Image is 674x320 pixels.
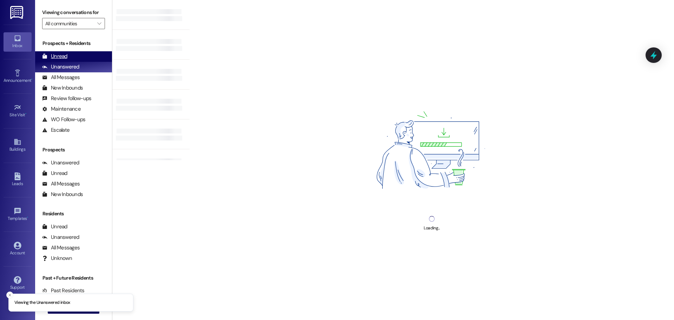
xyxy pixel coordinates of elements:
label: Viewing conversations for [42,7,105,18]
div: Unanswered [42,63,79,71]
span: • [25,111,26,116]
a: Buildings [4,136,32,155]
img: ResiDesk Logo [10,6,25,19]
div: Unanswered [42,159,79,166]
div: WO Follow-ups [42,116,85,123]
div: Maintenance [42,105,81,113]
div: Unknown [42,255,72,262]
a: Site Visit • [4,102,32,120]
div: New Inbounds [42,84,83,92]
a: Inbox [4,32,32,51]
a: Leads [4,170,32,189]
div: Prospects + Residents [35,40,112,47]
div: Review follow-ups [42,95,91,102]
div: Past Residents [42,287,85,294]
span: • [31,77,32,82]
div: All Messages [42,244,80,252]
div: Prospects [35,146,112,154]
a: Account [4,240,32,259]
div: Escalate [42,126,70,134]
div: Unanswered [42,234,79,241]
div: All Messages [42,180,80,188]
div: Loading... [424,224,440,232]
div: Unread [42,170,67,177]
div: Past + Future Residents [35,274,112,282]
input: All communities [45,18,94,29]
span: • [27,215,28,220]
div: New Inbounds [42,191,83,198]
i:  [97,21,101,26]
div: Residents [35,210,112,217]
p: Viewing the Unanswered inbox [14,300,70,306]
a: Templates • [4,205,32,224]
div: All Messages [42,74,80,81]
div: Unread [42,223,67,230]
a: Support [4,274,32,293]
div: Unread [42,53,67,60]
button: Close toast [6,292,13,299]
